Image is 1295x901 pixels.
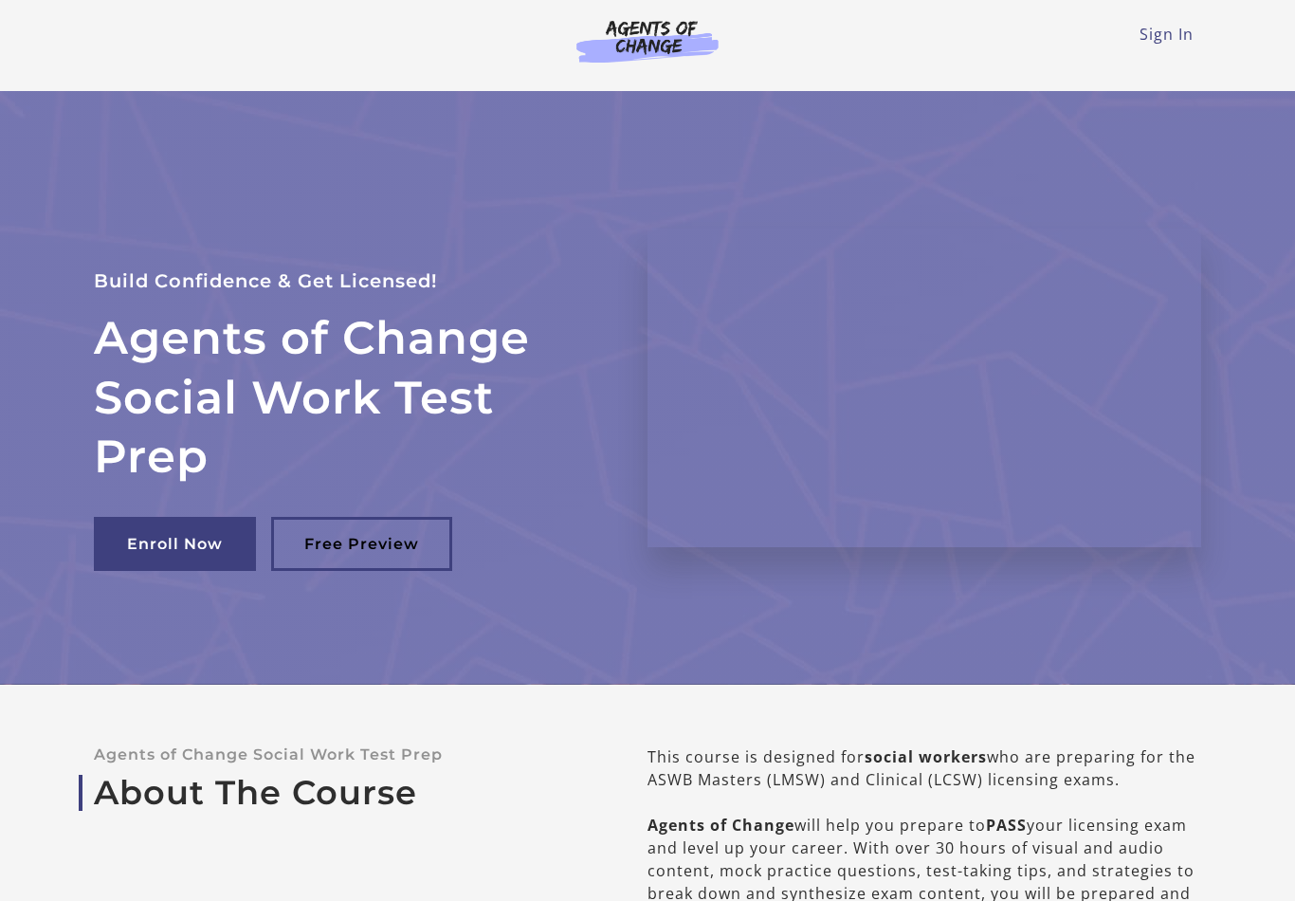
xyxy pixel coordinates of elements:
a: About The Course [94,773,587,813]
b: PASS [986,815,1027,836]
a: Sign In [1140,24,1194,45]
p: Agents of Change Social Work Test Prep [94,745,587,763]
img: Agents of Change Logo [556,19,739,63]
p: Build Confidence & Get Licensed! [94,266,602,297]
b: social workers [865,746,987,767]
h2: Agents of Change Social Work Test Prep [94,308,602,486]
a: Free Preview [271,517,452,571]
a: Enroll Now [94,517,256,571]
b: Agents of Change [647,815,794,836]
